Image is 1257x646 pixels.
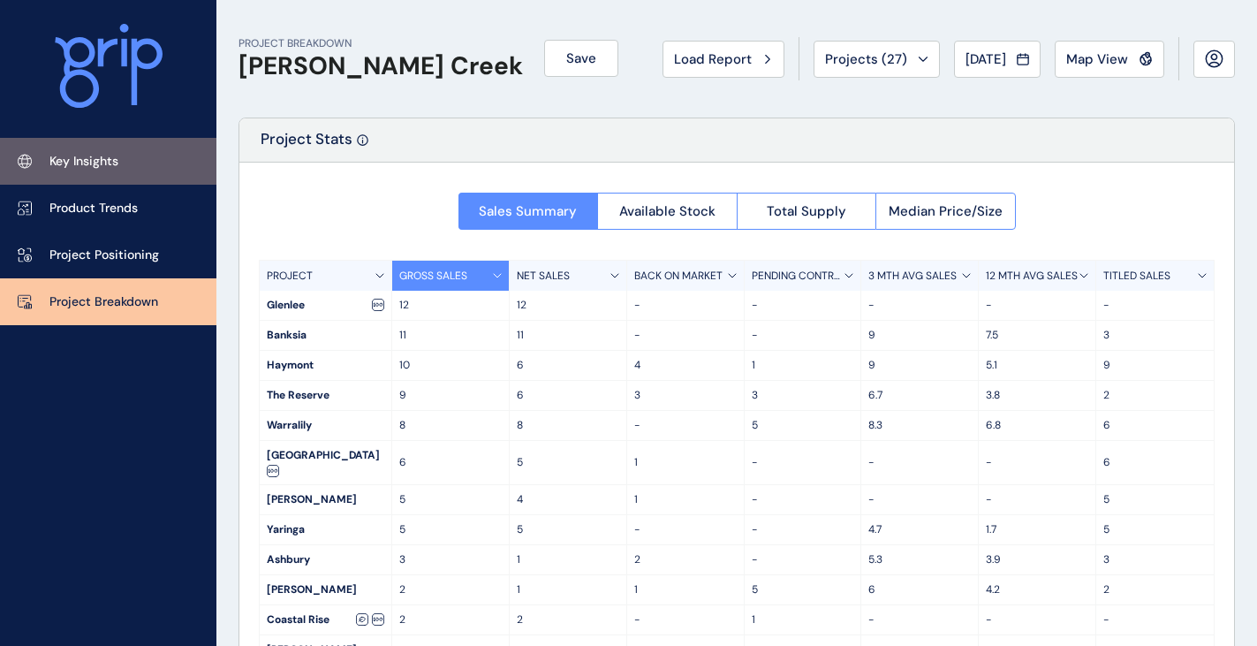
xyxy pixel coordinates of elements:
[399,298,502,313] p: 12
[399,269,467,284] p: GROSS SALES
[634,582,737,597] p: 1
[399,612,502,627] p: 2
[825,50,907,68] span: Projects ( 27 )
[634,269,723,284] p: BACK ON MARKET
[479,202,577,220] span: Sales Summary
[752,328,854,343] p: -
[260,575,391,604] div: [PERSON_NAME]
[399,418,502,433] p: 8
[239,51,523,81] h1: [PERSON_NAME] Creek
[752,552,854,567] p: -
[634,492,737,507] p: 1
[49,153,118,171] p: Key Insights
[986,269,1078,284] p: 12 MTH AVG SALES
[674,50,752,68] span: Load Report
[260,411,391,440] div: Warralily
[619,202,716,220] span: Available Stock
[517,388,619,403] p: 6
[1103,522,1207,537] p: 5
[1103,552,1207,567] p: 3
[399,455,502,470] p: 6
[1103,358,1207,373] p: 9
[767,202,846,220] span: Total Supply
[986,298,1088,313] p: -
[868,522,971,537] p: 4.7
[260,605,391,635] div: Coastal Rise
[868,269,957,284] p: 3 MTH AVG SALES
[260,291,391,320] div: Glenlee
[752,269,845,284] p: PENDING CONTRACTS
[634,522,737,537] p: -
[965,50,1006,68] span: [DATE]
[634,552,737,567] p: 2
[814,41,940,78] button: Projects (27)
[260,545,391,574] div: Ashbury
[752,388,854,403] p: 3
[634,612,737,627] p: -
[986,388,1088,403] p: 3.8
[260,381,391,410] div: The Reserve
[517,298,619,313] p: 12
[399,328,502,343] p: 11
[868,328,971,343] p: 9
[752,612,854,627] p: 1
[752,358,854,373] p: 1
[875,193,1016,230] button: Median Price/Size
[1103,269,1170,284] p: TITLED SALES
[399,582,502,597] p: 2
[399,388,502,403] p: 9
[267,269,313,284] p: PROJECT
[1103,418,1207,433] p: 6
[752,582,854,597] p: 5
[634,418,737,433] p: -
[517,418,619,433] p: 8
[49,200,138,217] p: Product Trends
[663,41,784,78] button: Load Report
[261,129,352,162] p: Project Stats
[868,455,971,470] p: -
[1103,612,1207,627] p: -
[260,441,391,484] div: [GEOGRAPHIC_DATA]
[752,418,854,433] p: 5
[954,41,1041,78] button: [DATE]
[986,582,1088,597] p: 4.2
[517,455,619,470] p: 5
[634,388,737,403] p: 3
[986,552,1088,567] p: 3.9
[1103,492,1207,507] p: 5
[517,358,619,373] p: 6
[260,321,391,350] div: Banksia
[517,492,619,507] p: 4
[260,485,391,514] div: [PERSON_NAME]
[1103,582,1207,597] p: 2
[986,522,1088,537] p: 1.7
[868,582,971,597] p: 6
[1103,455,1207,470] p: 6
[1103,388,1207,403] p: 2
[986,612,1088,627] p: -
[986,358,1088,373] p: 5.1
[399,522,502,537] p: 5
[260,515,391,544] div: Yaringa
[752,522,854,537] p: -
[49,293,158,311] p: Project Breakdown
[597,193,737,230] button: Available Stock
[868,358,971,373] p: 9
[544,40,618,77] button: Save
[517,552,619,567] p: 1
[986,455,1088,470] p: -
[399,552,502,567] p: 3
[634,328,737,343] p: -
[517,269,570,284] p: NET SALES
[634,358,737,373] p: 4
[634,298,737,313] p: -
[868,492,971,507] p: -
[399,358,502,373] p: 10
[1055,41,1164,78] button: Map View
[517,328,619,343] p: 11
[260,351,391,380] div: Haymont
[1103,328,1207,343] p: 3
[868,612,971,627] p: -
[49,247,159,264] p: Project Positioning
[889,202,1003,220] span: Median Price/Size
